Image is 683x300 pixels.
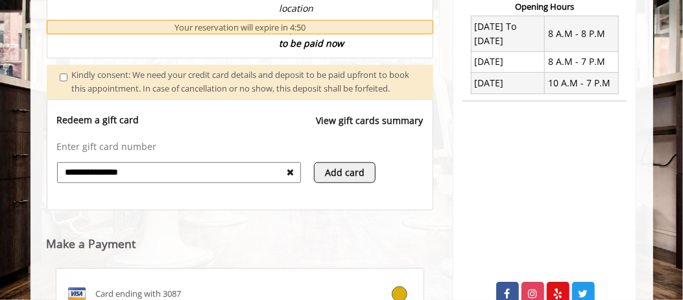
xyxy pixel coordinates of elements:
[71,68,420,95] div: Kindly consent: We need your credit card details and deposit to be paid upfront to book this appo...
[47,238,136,250] label: Make a Payment
[545,16,618,52] td: 8 A.M - 8 P.M
[545,51,618,72] td: 8 A.M - 7 P.M
[471,51,544,72] td: [DATE]
[367,23,416,51] div: $54.00
[279,37,344,49] span: to be paid now
[316,114,423,140] a: View gift cards summary
[57,114,139,127] p: Redeem a gift card
[314,162,376,183] button: Add card
[57,140,424,153] p: Enter gift card number
[462,2,627,11] h3: Opening Hours
[279,23,344,49] b: Deposit Amount
[471,16,544,52] td: [DATE] To [DATE]
[47,19,434,34] div: Your reservation will expire in 4:50
[471,73,544,94] td: [DATE]
[545,73,618,94] td: 10 A.M - 7 P.M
